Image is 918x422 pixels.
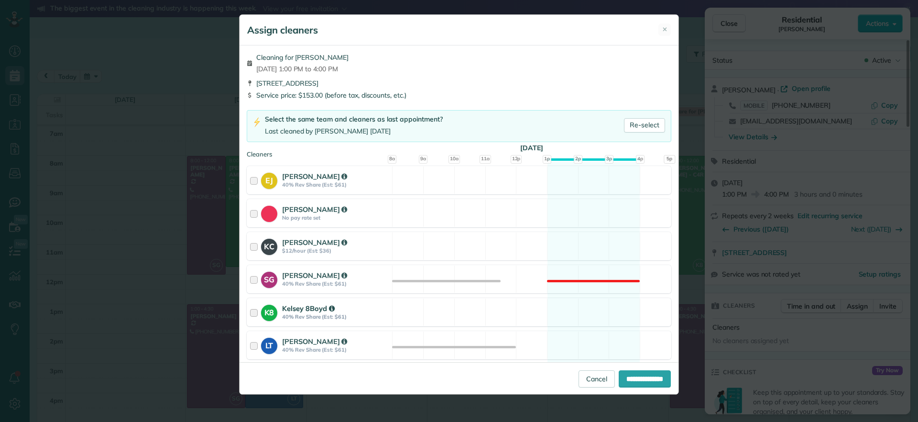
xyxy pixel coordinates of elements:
strong: $12/hour (Est: $36) [282,247,389,254]
span: Cleaning for [PERSON_NAME] [256,53,349,62]
a: Re-select [624,118,665,133]
strong: [PERSON_NAME] [282,337,347,346]
strong: 40% Rev Share (Est: $61) [282,181,389,188]
strong: [PERSON_NAME] [282,172,347,181]
div: [STREET_ADDRESS] [247,78,671,88]
strong: 40% Rev Share (Est: $61) [282,313,389,320]
h5: Assign cleaners [247,23,318,37]
strong: [PERSON_NAME] [282,205,347,214]
strong: No pay rate set [282,214,389,221]
div: Select the same team and cleaners as last appointment? [265,114,443,124]
a: Cancel [579,370,615,388]
img: lightning-bolt-icon-94e5364df696ac2de96d3a42b8a9ff6ba979493684c50e6bbbcda72601fa0d29.png [253,117,261,127]
div: Last cleaned by [PERSON_NAME] [DATE] [265,126,443,136]
strong: K8 [261,305,277,318]
strong: SG [261,272,277,285]
strong: KC [261,239,277,252]
strong: LT [261,338,277,351]
span: ✕ [662,25,667,34]
strong: EJ [261,173,277,186]
strong: [PERSON_NAME] [282,271,347,280]
strong: 40% Rev Share (Est: $61) [282,280,389,287]
strong: [PERSON_NAME] [282,238,347,247]
div: Service price: $153.00 (before tax, discounts, etc.) [247,90,671,100]
div: Cleaners [247,150,671,153]
strong: Kelsey 8Boyd [282,304,334,313]
span: [DATE] 1:00 PM to 4:00 PM [256,64,349,74]
strong: 40% Rev Share (Est: $61) [282,346,389,353]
